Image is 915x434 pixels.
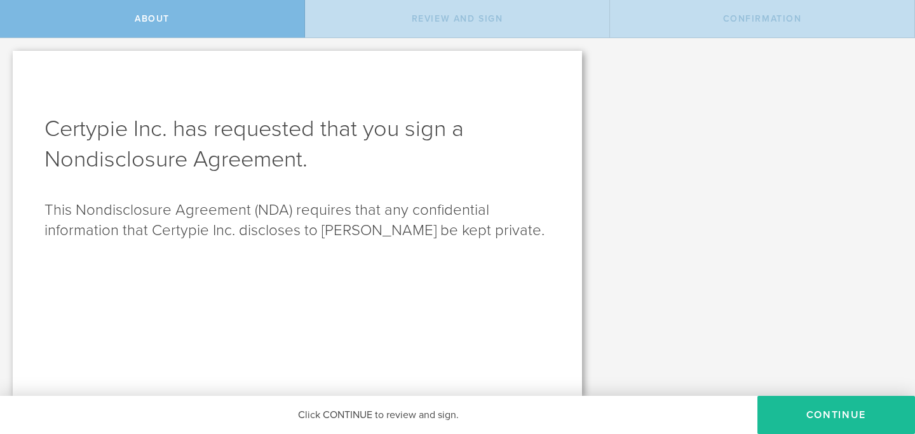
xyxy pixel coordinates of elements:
[412,13,503,24] span: Review and sign
[44,114,550,175] h1: Certypie Inc. has requested that you sign a Nondisclosure Agreement .
[723,13,802,24] span: Confirmation
[135,13,170,24] span: About
[44,200,550,241] p: This Nondisclosure Agreement (NDA) requires that any confidential information that Certypie Inc. ...
[757,396,915,434] button: Continue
